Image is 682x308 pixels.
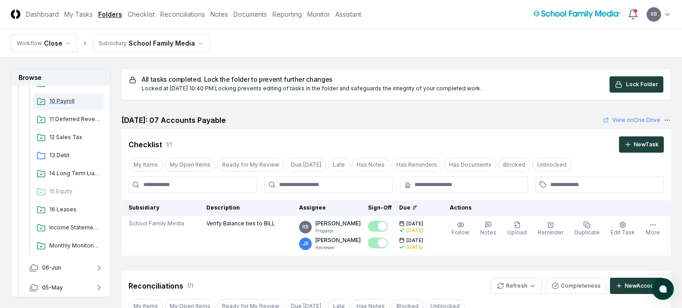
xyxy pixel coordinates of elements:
[33,238,104,254] a: Monthly Monitoring
[574,229,600,236] span: Duplicate
[491,278,542,294] button: Refresh
[49,133,100,141] span: 12 Sales Tax
[368,238,388,248] button: Mark complete
[538,229,563,236] span: Reminder
[49,242,100,250] span: Monthly Monitoring
[315,228,361,234] p: Preparer
[498,158,530,172] button: Blocked
[49,97,100,105] span: 10 Payroll
[303,224,309,230] span: RB
[49,205,100,214] span: 16 Leases
[49,169,100,177] span: 14 Long Term Liabilities
[33,130,104,146] a: 12 Sales Tax
[142,84,482,93] div: Locked at [DATE] 10:40 PM. Locking prevents editing of tasks in the folder and safeguards the int...
[296,200,364,216] th: Assignee
[210,9,228,19] a: Notes
[33,148,104,164] a: 13 Debt
[33,184,104,200] a: 15 Equity
[33,112,104,128] a: 11 Deferred Revenue
[406,237,423,244] span: [DATE]
[22,258,111,278] button: 06-Jun
[406,220,423,227] span: [DATE]
[307,9,330,19] a: Monitor
[286,158,326,172] button: Due Today
[452,229,469,236] span: Follow
[217,158,284,172] button: Ready for My Review
[609,219,637,238] button: Edit Task
[129,280,183,291] div: Reconciliations
[49,151,100,159] span: 13 Debt
[610,278,664,294] button: NewAccount
[33,166,104,182] a: 14 Long Term Liabilities
[652,278,674,300] button: atlas-launcher
[335,9,361,19] a: Assistant
[272,9,302,19] a: Reporting
[11,69,110,86] h3: Browse
[129,158,163,172] button: My Items
[507,229,527,236] span: Upload
[646,6,662,23] button: RB
[64,9,93,19] a: My Tasks
[11,34,210,52] nav: breadcrumb
[625,282,658,290] div: New Account
[187,282,193,290] div: 1 / 1
[11,9,20,19] img: Logo
[49,115,100,123] span: 11 Deferred Revenue
[203,200,296,216] th: Description
[399,204,435,212] div: Due
[26,9,59,19] a: Dashboard
[368,221,388,232] button: Mark complete
[128,9,155,19] a: Checklist
[532,158,572,172] button: Unblocked
[480,229,496,236] span: Notes
[129,219,184,228] span: School Family Media
[234,9,267,19] a: Documents
[644,219,662,238] button: More
[603,116,660,124] a: View onOne Drive
[42,284,63,292] span: 05-May
[619,136,664,153] button: NewTask
[634,140,658,149] div: New Task
[315,219,361,228] p: [PERSON_NAME]
[99,39,127,47] div: Subsidiary
[98,9,122,19] a: Folders
[626,80,658,89] span: Lock Folder
[166,140,172,149] div: 1 / 1
[33,202,104,218] a: 16 Leases
[443,204,664,212] div: Actions
[572,219,601,238] button: Duplicate
[444,158,496,172] button: Has Documents
[303,240,308,247] span: JB
[49,224,100,232] span: Income Statement & Other ME Tasks
[33,220,104,236] a: Income Statement & Other ME Tasks
[364,200,396,216] th: Sign-Off
[391,158,442,172] button: Has Reminders
[17,39,42,47] div: Workflow
[352,158,390,172] button: Has Notes
[450,219,471,238] button: Follow
[42,264,61,272] span: 06-Jun
[129,139,162,150] div: Checklist
[610,229,635,236] span: Edit Task
[478,219,498,238] button: Notes
[534,10,620,18] img: School Family Media logo
[328,158,350,172] button: Late
[406,244,423,251] div: [DATE]
[406,227,423,234] div: [DATE]
[610,76,663,93] button: Lock Folder
[315,244,361,251] p: Reviewer
[122,200,203,216] th: Subsidiary
[315,236,361,244] p: [PERSON_NAME]
[121,115,226,126] h2: [DATE]: 07 Accounts Payable
[546,278,606,294] button: Completeness
[49,187,100,196] span: 15 Equity
[206,219,275,228] p: Verify Balance ties to BILL
[160,9,205,19] a: Reconciliations
[506,219,529,238] button: Upload
[142,76,482,83] h5: All tasks completed. Lock the folder to prevent further changes
[22,278,111,298] button: 05-May
[651,11,657,18] span: RB
[165,158,215,172] button: My Open Items
[33,93,104,110] a: 10 Payroll
[536,219,565,238] button: Reminder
